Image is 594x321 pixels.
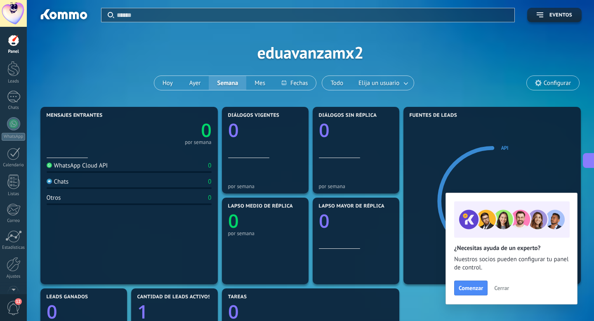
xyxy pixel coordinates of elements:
[319,208,330,234] text: 0
[2,245,26,250] div: Estadísticas
[319,203,384,209] span: Lapso mayor de réplica
[2,191,26,197] div: Listas
[228,208,239,234] text: 0
[181,76,209,90] button: Ayer
[47,194,61,202] div: Otros
[47,294,88,300] span: Leads ganados
[201,118,212,143] text: 0
[2,79,26,84] div: Leads
[209,76,246,90] button: Semana
[2,49,26,54] div: Panel
[319,183,393,189] div: por semana
[459,285,483,291] span: Comenzar
[410,113,457,118] span: Fuentes de leads
[47,178,69,186] div: Chats
[228,230,302,236] div: por semana
[2,163,26,168] div: Calendario
[129,118,212,143] a: 0
[454,255,569,272] span: Nuestros socios pueden configurar tu panel de control.
[15,298,22,305] span: 12
[319,113,377,118] span: Diálogos sin réplica
[246,76,273,90] button: Mes
[2,218,26,224] div: Correo
[322,76,351,90] button: Todo
[549,12,572,18] span: Eventos
[47,163,52,168] img: WhatsApp Cloud API
[527,8,582,22] button: Eventos
[47,162,108,170] div: WhatsApp Cloud API
[185,140,212,144] div: por semana
[228,294,247,300] span: Tareas
[2,133,25,141] div: WhatsApp
[137,294,211,300] span: Cantidad de leads activos
[454,281,488,295] button: Comenzar
[208,178,211,186] div: 0
[154,76,181,90] button: Hoy
[494,285,509,291] span: Cerrar
[273,76,316,90] button: Fechas
[351,76,414,90] button: Elija un usuario
[544,80,571,87] span: Configurar
[208,162,211,170] div: 0
[47,113,103,118] span: Mensajes entrantes
[454,244,569,252] h2: ¿Necesitas ayuda de un experto?
[490,282,513,294] button: Cerrar
[357,78,401,89] span: Elija un usuario
[47,179,52,184] img: Chats
[208,194,211,202] div: 0
[228,183,302,189] div: por semana
[2,105,26,111] div: Chats
[501,144,509,151] a: API
[228,118,239,143] text: 0
[2,274,26,279] div: Ajustes
[319,118,330,143] text: 0
[228,203,293,209] span: Lapso medio de réplica
[228,113,280,118] span: Diálogos vigentes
